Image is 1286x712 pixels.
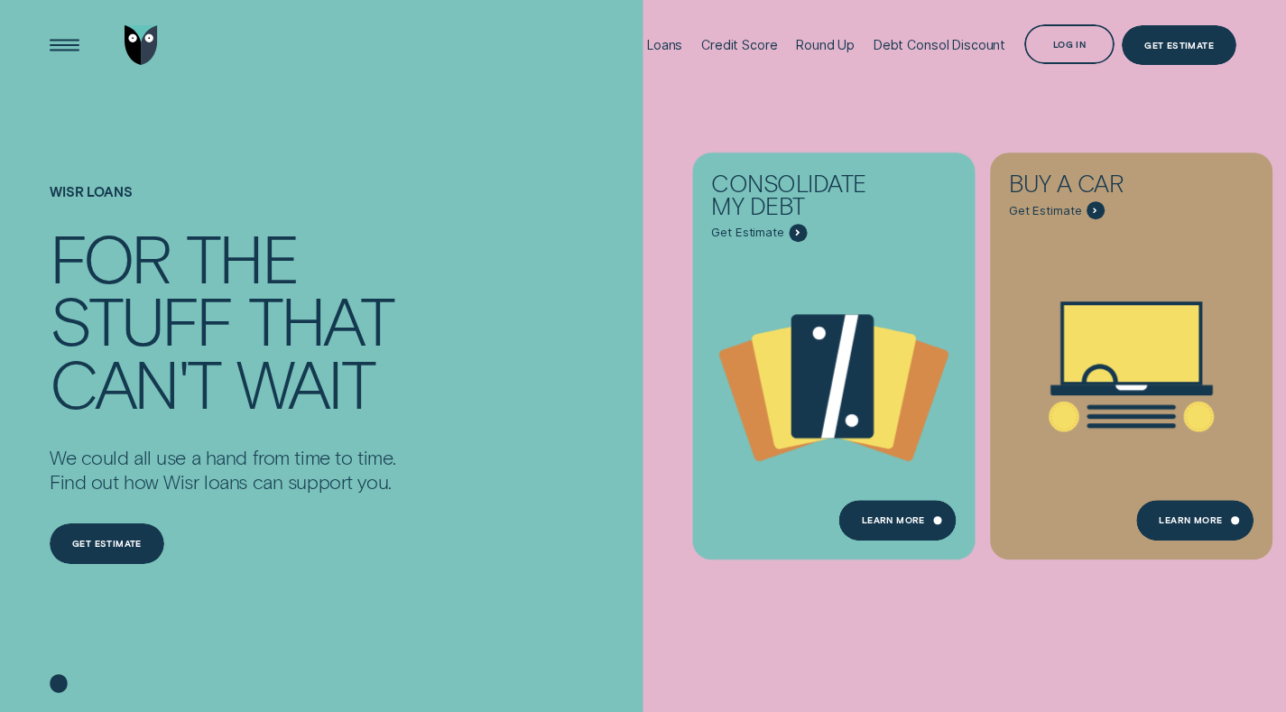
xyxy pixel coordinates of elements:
[186,226,298,289] div: the
[1024,24,1115,65] button: Log in
[711,171,892,224] div: Consolidate my debt
[50,226,396,414] h4: For the stuff that can't wait
[50,446,396,495] p: We could all use a hand from time to time. Find out how Wisr loans can support you.
[248,288,393,351] div: that
[839,500,957,541] a: Learn more
[1009,171,1189,201] div: Buy a car
[711,225,783,240] span: Get Estimate
[693,153,976,548] a: Consolidate my debt - Learn more
[125,25,158,66] img: Wisr
[874,37,1005,52] div: Debt Consol Discount
[236,352,375,415] div: wait
[1009,203,1081,218] span: Get Estimate
[50,523,164,564] a: Get estimate
[1122,25,1236,66] a: Get Estimate
[647,37,682,52] div: Loans
[990,153,1272,548] a: Buy a car - Learn more
[796,37,855,52] div: Round Up
[1136,500,1254,541] a: Learn More
[701,37,777,52] div: Credit Score
[50,288,232,351] div: stuff
[50,352,220,415] div: can't
[50,226,170,289] div: For
[50,184,396,226] h1: Wisr loans
[44,25,85,66] button: Open Menu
